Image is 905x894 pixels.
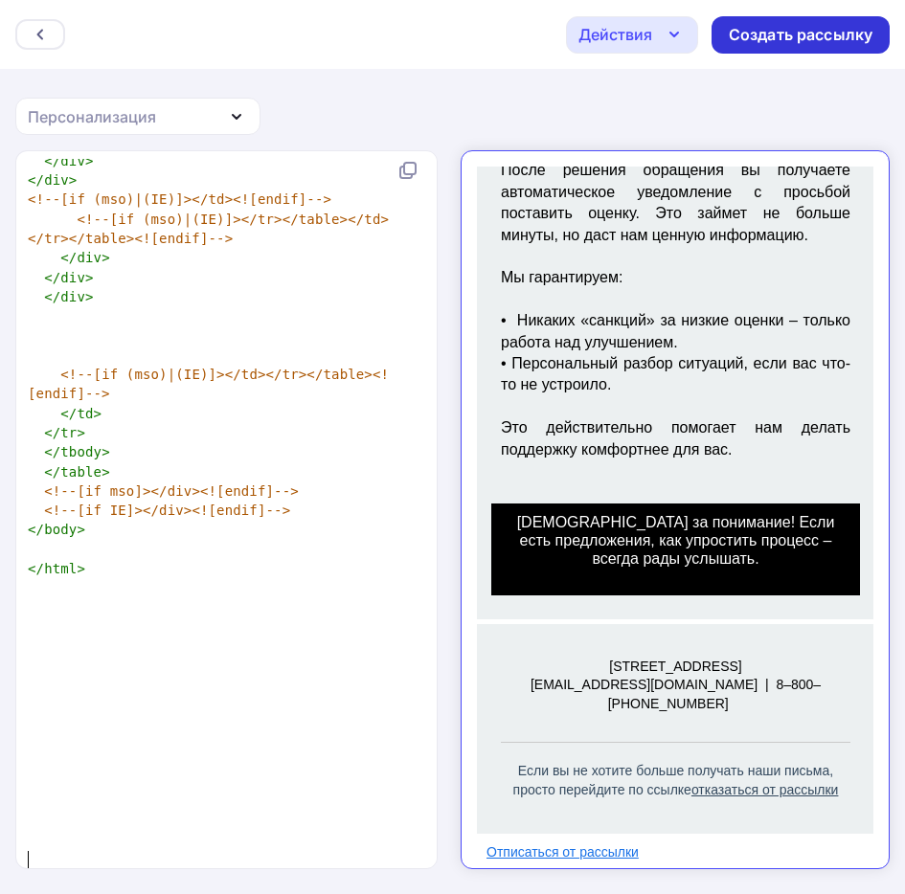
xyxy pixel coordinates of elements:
span: <!--[if (mso)|(IE)]></tr></table></td></tr></table><![endif]--> [28,212,389,246]
a: отказаться от рассылки [215,615,362,631]
span: </ [60,406,77,421]
span: </ [60,250,77,265]
span: tbody [60,444,102,459]
span: tr [60,425,77,440]
div: Персонализация [28,105,156,128]
span: </ [44,289,60,304]
span: > [85,270,94,285]
span: > [77,425,85,440]
span: </ [44,425,60,440]
span: </ [44,444,60,459]
span: <!--[if IE]></div><![endif]--> [44,503,290,518]
span: html [44,561,77,576]
span: div [60,153,85,168]
span: td [77,406,93,421]
span: body [44,522,77,537]
a: [DEMOGRAPHIC_DATA] за понимание! Если есть предложения, как упростить процесс – всегда рады услыш... [14,337,383,412]
span: > [77,561,85,576]
span: > [85,153,94,168]
span: > [94,406,102,421]
span: div [44,172,69,188]
span: <!--[if mso]></div><![endif]--> [44,483,299,499]
span: div [60,289,85,304]
span: </ [28,172,44,188]
span: div [60,270,85,285]
span: > [77,522,85,537]
span: > [69,172,78,188]
span: [STREET_ADDRESS] [EMAIL_ADDRESS][DOMAIN_NAME] | 8–800–[PHONE_NUMBER] [54,492,344,545]
span: > [102,250,110,265]
span: > [102,464,110,480]
div: Действия [578,23,652,46]
span: Если вы не хотите больше получать наши письма, просто перейдите по ссылке [36,596,362,631]
span: > [102,444,110,459]
span: </ [28,561,44,576]
span: table [60,464,102,480]
span: </ [44,270,60,285]
p: Мы гарантируем: [24,101,373,122]
p: • Персональный разбор ситуаций, если вас что-то не устроило. [24,187,373,230]
a: Отписаться от рассылки [10,678,162,693]
span: </ [28,522,44,537]
span: <!--[if (mso)|(IE)]></td><![endif]--> [28,191,331,207]
span: <!--[if (mso)|(IE)]></td></tr></table><![endif]--> [28,367,389,401]
span: > [85,289,94,304]
span: div [77,250,102,265]
button: Персонализация [15,98,260,135]
p: • Никаких «санкций» за низкие оценки – только работа над улучшением. [24,123,373,187]
span: </ [44,464,60,480]
p: Это действительно помогает нам делать поддержку комфортнее для вас. [24,230,373,294]
button: Действия [566,16,698,54]
div: Создать рассылку [729,24,872,46]
span: </ [44,153,60,168]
